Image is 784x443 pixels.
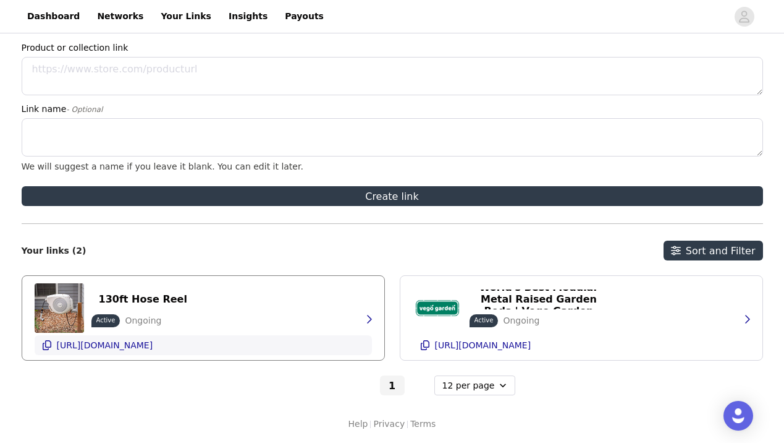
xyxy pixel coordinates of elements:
p: Active [474,316,494,325]
label: Link name [22,103,756,116]
a: Help [348,418,368,431]
a: Insights [221,2,275,30]
button: Go to next page [407,376,432,395]
img: Vego Retractable Hose Reel Set [35,283,84,333]
button: Go To Page 1 [380,376,405,395]
p: Active [96,316,116,325]
p: [URL][DOMAIN_NAME] [435,340,531,350]
span: - Optional [66,105,103,114]
button: [URL][DOMAIN_NAME] [413,335,750,355]
a: Networks [90,2,151,30]
p: Ongoing [125,314,161,327]
div: avatar [738,7,750,27]
p: World's Best Modular Metal Raised Garden Beds | Vego Garden [477,282,601,317]
button: Sort and Filter [664,241,763,260]
div: We will suggest a name if you leave it blank. You can edit it later. [22,161,763,171]
button: World's Best Modular Metal Raised Garden Beds | Vego Garden [470,290,609,309]
button: 130ft Hose Reel [91,290,195,309]
p: 130ft Hose Reel [99,293,187,305]
a: Terms [410,418,436,431]
a: Payouts [277,2,331,30]
p: [URL][DOMAIN_NAME] [57,340,153,350]
button: [URL][DOMAIN_NAME] [35,335,372,355]
a: Dashboard [20,2,87,30]
button: Go to previous page [353,376,377,395]
a: Privacy [373,418,405,431]
a: Your Links [153,2,219,30]
div: Open Intercom Messenger [723,401,753,431]
h2: Your links (2) [22,246,86,256]
p: Ongoing [503,314,539,327]
label: Product or collection link [22,41,756,54]
button: Create link [22,186,763,206]
img: World's Best Modular Metal Raised Garden Beds | Vego Garden [413,283,462,333]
